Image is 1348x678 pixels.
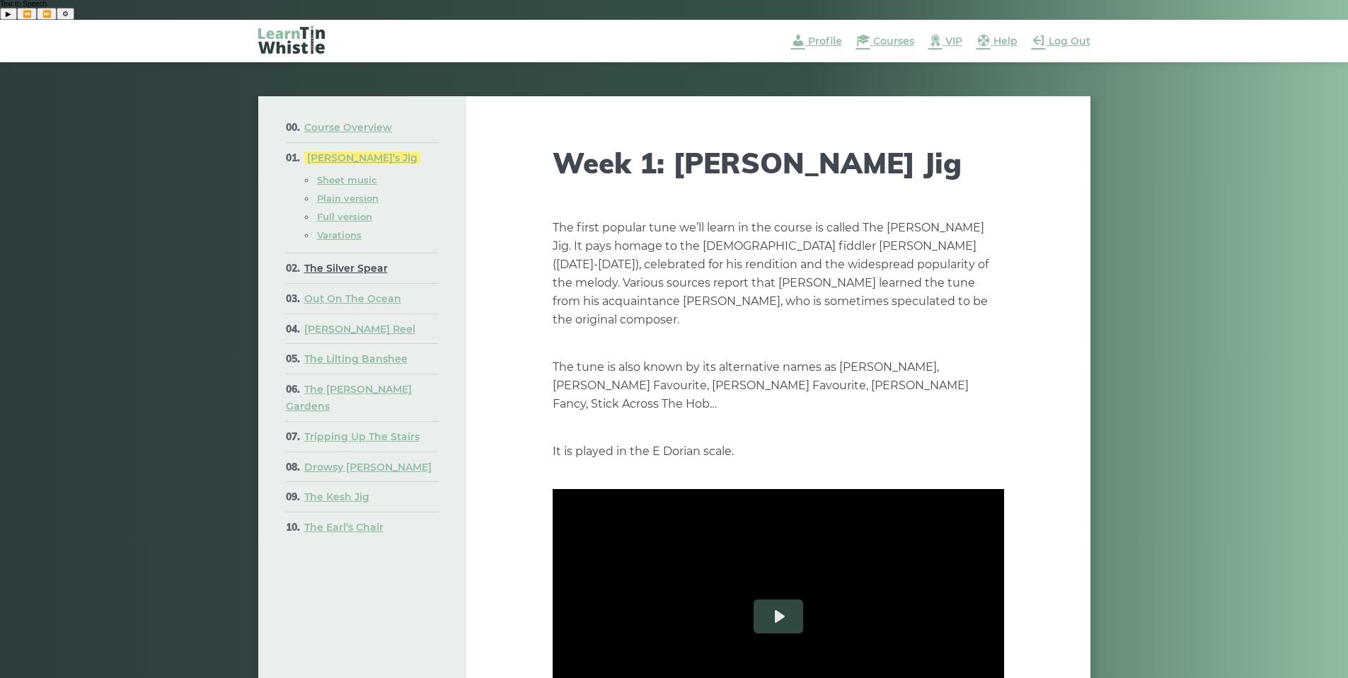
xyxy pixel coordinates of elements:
a: Log Out [1032,35,1090,47]
span: Help [993,35,1018,47]
span: Profile [808,35,842,47]
a: Out On The Ocean [304,292,401,305]
a: [PERSON_NAME]’s Jig [304,151,420,164]
a: The [PERSON_NAME] Gardens [286,383,412,413]
p: The first popular tune we’ll learn in the course is called The [PERSON_NAME] Jig. It pays homage ... [553,219,1004,329]
button: Settings [57,8,74,20]
a: The Lilting Banshee [304,352,408,365]
a: Profile [791,35,842,47]
a: The Earl’s Chair [304,521,384,534]
a: Courses [856,35,914,47]
a: Sheet music [317,174,377,185]
a: [PERSON_NAME] Reel [304,323,415,335]
button: Forward [37,8,57,20]
span: VIP [945,35,962,47]
a: Tripping Up The Stairs [304,430,420,443]
a: Drowsy [PERSON_NAME] [304,461,432,473]
h1: Week 1: [PERSON_NAME] Jig [553,146,1004,180]
a: Course Overview [304,121,392,134]
a: The Kesh Jig [304,490,369,503]
a: Varations [317,229,362,241]
a: The Silver Spear [304,262,388,275]
a: VIP [928,35,962,47]
span: Courses [873,35,914,47]
p: The tune is also known by its alternative names as [PERSON_NAME], [PERSON_NAME] Favourite, [PERSO... [553,358,1004,413]
a: Help [977,35,1018,47]
a: Full version [317,211,372,222]
a: Plain version [317,193,379,204]
img: LearnTinWhistle.com [258,25,325,54]
p: It is played in the E Dorian scale. [553,442,1004,461]
span: Log Out [1049,35,1090,47]
button: Previous [17,8,37,20]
